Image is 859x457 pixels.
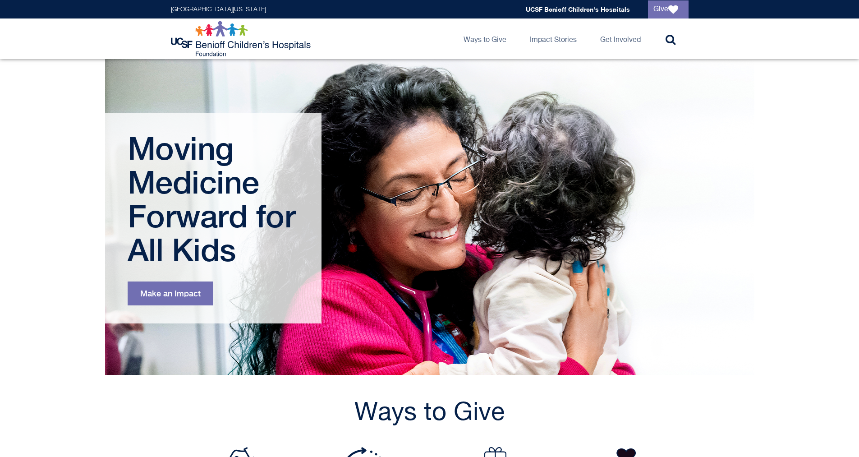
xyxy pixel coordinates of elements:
a: Give [648,0,689,18]
a: Ways to Give [456,18,514,59]
h1: Moving Medicine Forward for All Kids [128,131,301,267]
a: [GEOGRAPHIC_DATA][US_STATE] [171,6,266,13]
a: Get Involved [593,18,648,59]
a: UCSF Benioff Children's Hospitals [526,5,630,13]
h2: Ways to Give [171,397,689,429]
a: Impact Stories [523,18,584,59]
img: Logo for UCSF Benioff Children's Hospitals Foundation [171,21,313,57]
a: Make an Impact [128,282,213,305]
